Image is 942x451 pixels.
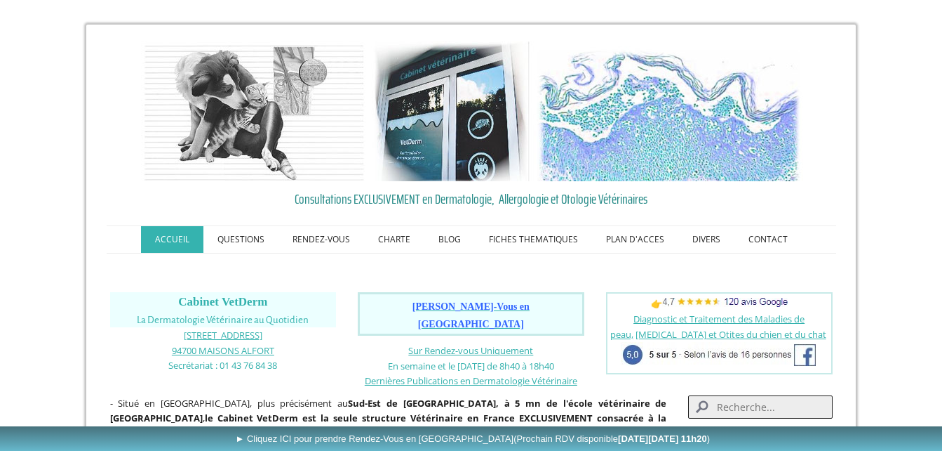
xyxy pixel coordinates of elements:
[172,344,274,357] span: 94700 MAISONS ALFORT
[592,226,678,253] a: PLAN D'ACCES
[217,412,480,424] b: Cabinet VetDerm est la seule structure Vétérinaire en
[178,295,267,308] span: Cabinet VetDerm
[278,226,364,253] a: RENDEZ-VOUS
[364,226,424,253] a: CHARTE
[141,226,203,253] a: ACCUEIL
[365,374,577,387] a: Dernières Publications en Dermatologie Vétérinaire
[408,344,533,357] a: Sur Rendez-vous Uniquement
[184,328,262,341] a: [STREET_ADDRESS]
[734,226,802,253] a: CONTACT
[475,226,592,253] a: FICHES THEMATIQUES
[168,359,277,372] span: Secrétariat : 01 43 76 84 38
[412,302,530,329] a: [PERSON_NAME]-Vous en [GEOGRAPHIC_DATA]
[688,396,832,419] input: Search
[424,226,475,253] a: BLOG
[203,226,278,253] a: QUESTIONS
[110,397,667,425] strong: Sud-Est de [GEOGRAPHIC_DATA], à 5 mn de l'école vétérinaire de [GEOGRAPHIC_DATA]
[610,313,805,341] a: Diagnostic et Traitement des Maladies de peau,
[618,433,707,444] b: [DATE][DATE] 11h20
[388,360,554,372] span: En semaine et le [DATE] de 8h40 à 18h40
[172,344,274,357] a: 94700 MAISONS ALFORT
[137,315,309,325] span: La Dermatologie Vétérinaire au Quotidien
[412,301,530,329] span: [PERSON_NAME]-Vous en [GEOGRAPHIC_DATA]
[635,328,826,341] a: [MEDICAL_DATA] et Otites du chien et du chat
[678,226,734,253] a: DIVERS
[513,433,710,444] span: (Prochain RDV disponible )
[365,374,577,387] span: Dernières Publications en Dermatologie Vétérinaire
[235,433,710,444] span: ► Cliquez ICI pour prendre Rendez-Vous en [GEOGRAPHIC_DATA]
[651,297,788,310] span: 👉
[110,188,833,209] a: Consultations EXCLUSIVEMENT en Dermatologie, Allergologie et Otologie Vétérinaires
[205,412,213,424] strong: le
